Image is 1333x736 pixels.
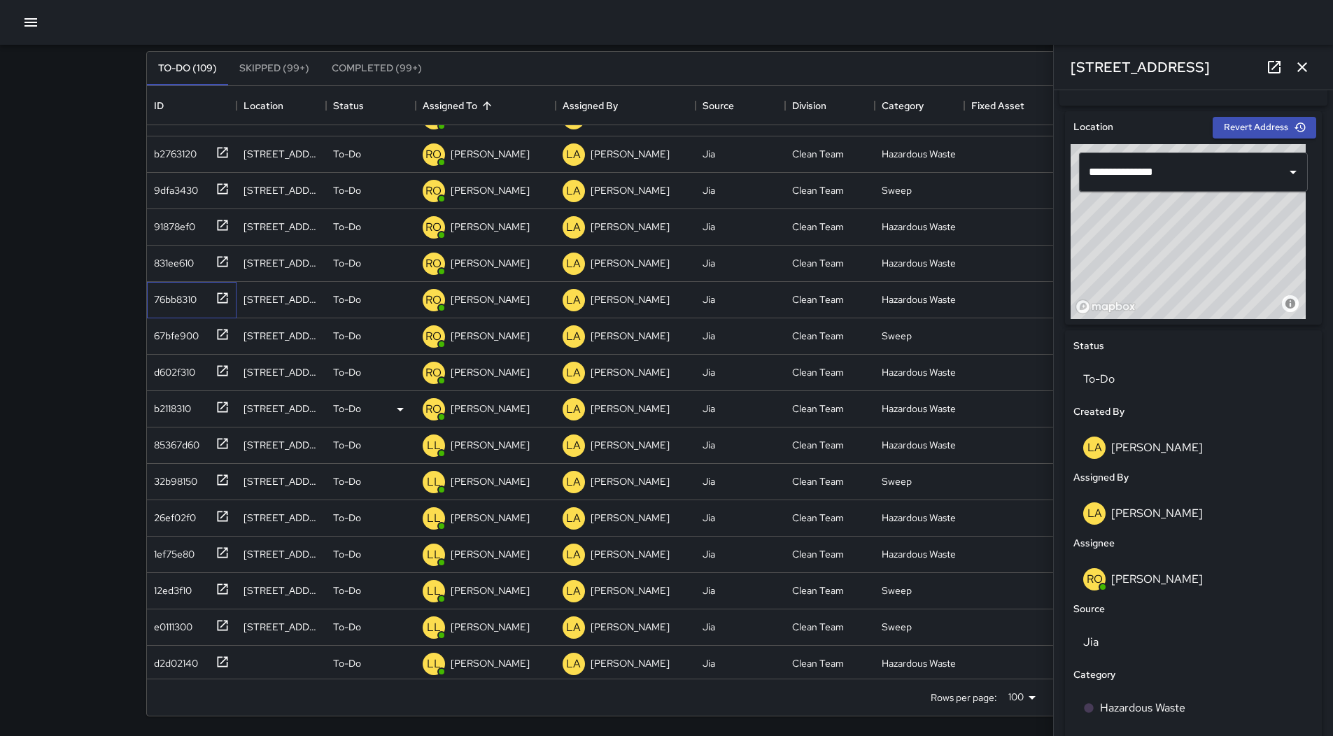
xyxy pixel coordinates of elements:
[148,360,195,379] div: d602f310
[333,147,361,161] p: To-Do
[792,620,844,634] div: Clean Team
[425,328,442,345] p: RO
[451,365,530,379] p: [PERSON_NAME]
[566,474,581,490] p: LA
[451,220,530,234] p: [PERSON_NAME]
[792,220,844,234] div: Clean Team
[792,438,844,452] div: Clean Team
[148,396,191,416] div: b2118310
[703,256,715,270] div: Jia
[451,329,530,343] p: [PERSON_NAME]
[244,365,319,379] div: 601 Van Ness Avenue
[148,542,195,561] div: 1ef75e80
[591,474,670,488] p: [PERSON_NAME]
[792,656,844,670] div: Clean Team
[792,547,844,561] div: Clean Team
[792,329,844,343] div: Clean Team
[591,147,670,161] p: [PERSON_NAME]
[964,86,1054,125] div: Fixed Asset
[591,583,670,597] p: [PERSON_NAME]
[785,86,875,125] div: Division
[244,292,319,306] div: 170 Fell Street
[792,147,844,161] div: Clean Team
[931,691,997,705] p: Rows per page:
[591,256,670,270] p: [PERSON_NAME]
[703,583,715,597] div: Jia
[792,256,844,270] div: Clean Team
[333,365,361,379] p: To-Do
[591,656,670,670] p: [PERSON_NAME]
[451,474,530,488] p: [PERSON_NAME]
[425,255,442,272] p: RO
[148,578,192,597] div: 12ed3f10
[882,183,912,197] div: Sweep
[556,86,696,125] div: Assigned By
[148,432,199,452] div: 85367d60
[882,438,956,452] div: Hazardous Waste
[566,219,581,236] p: LA
[792,402,844,416] div: Clean Team
[244,583,319,597] div: 171 Grove Street
[971,86,1024,125] div: Fixed Asset
[148,614,192,634] div: e0111300
[244,220,319,234] div: 135 Fell Street
[703,402,715,416] div: Jia
[591,329,670,343] p: [PERSON_NAME]
[333,438,361,452] p: To-Do
[566,437,581,454] p: LA
[147,86,237,125] div: ID
[244,547,319,561] div: 165 Grove Street
[228,52,320,85] button: Skipped (99+)
[591,547,670,561] p: [PERSON_NAME]
[333,547,361,561] p: To-Do
[451,511,530,525] p: [PERSON_NAME]
[703,365,715,379] div: Jia
[792,365,844,379] div: Clean Team
[333,183,361,197] p: To-Do
[423,86,477,125] div: Assigned To
[451,620,530,634] p: [PERSON_NAME]
[882,474,912,488] div: Sweep
[320,52,433,85] button: Completed (99+)
[591,365,670,379] p: [PERSON_NAME]
[425,292,442,309] p: RO
[427,510,441,527] p: LL
[244,256,319,270] div: 170 Fell Street
[703,656,715,670] div: Jia
[792,292,844,306] div: Clean Team
[882,329,912,343] div: Sweep
[425,401,442,418] p: RO
[244,620,319,634] div: 234 Van Ness Avenue
[882,583,912,597] div: Sweep
[703,511,715,525] div: Jia
[703,86,734,125] div: Source
[591,511,670,525] p: [PERSON_NAME]
[792,474,844,488] div: Clean Team
[244,86,283,125] div: Location
[451,256,530,270] p: [PERSON_NAME]
[326,86,416,125] div: Status
[333,402,361,416] p: To-Do
[148,178,198,197] div: 9dfa3430
[882,620,912,634] div: Sweep
[148,250,194,270] div: 831ee610
[882,220,956,234] div: Hazardous Waste
[154,86,164,125] div: ID
[591,292,670,306] p: [PERSON_NAME]
[451,183,530,197] p: [PERSON_NAME]
[451,292,530,306] p: [PERSON_NAME]
[591,402,670,416] p: [PERSON_NAME]
[703,474,715,488] div: Jia
[566,583,581,600] p: LA
[566,619,581,636] p: LA
[792,511,844,525] div: Clean Team
[427,546,441,563] p: LL
[792,183,844,197] div: Clean Team
[591,183,670,197] p: [PERSON_NAME]
[566,146,581,163] p: LA
[703,329,715,343] div: Jia
[333,583,361,597] p: To-Do
[148,141,197,161] div: b2763120
[333,86,364,125] div: Status
[425,219,442,236] p: RO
